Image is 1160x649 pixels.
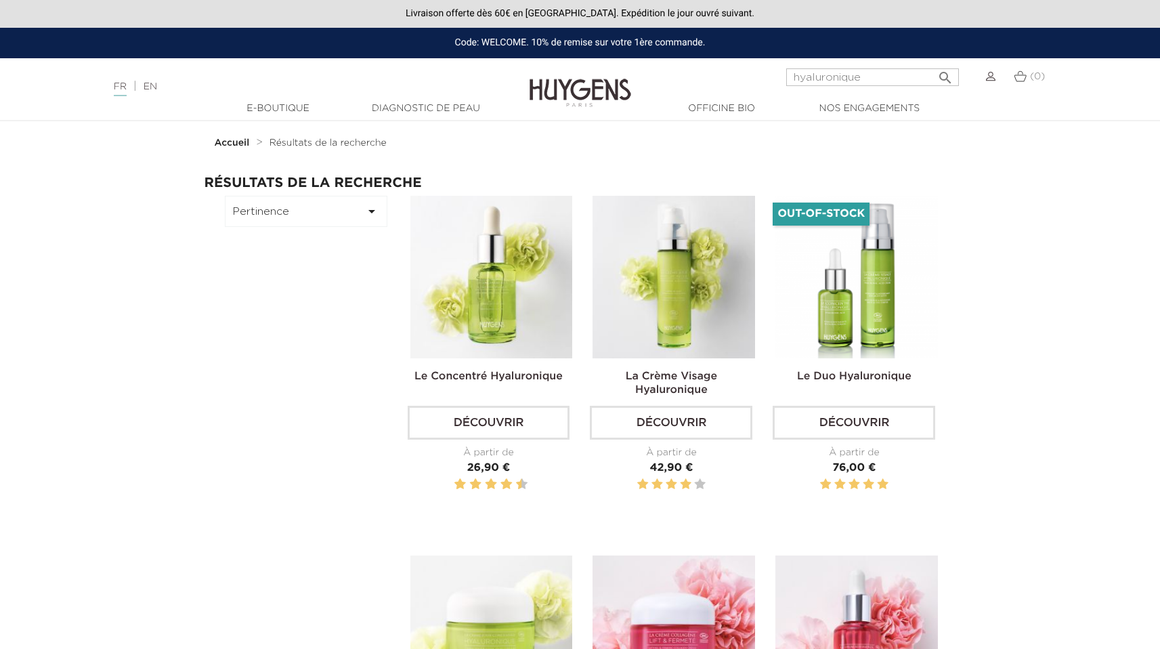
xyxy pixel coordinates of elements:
[215,138,253,148] a: Accueil
[472,476,479,493] label: 4
[680,476,691,493] label: 4
[654,102,790,116] a: Officine Bio
[414,371,563,382] a: Le Concentré Hyaluronique
[786,68,959,86] input: Rechercher
[651,476,662,493] label: 2
[1030,72,1045,81] span: (0)
[834,476,845,493] label: 2
[666,476,676,493] label: 3
[503,476,510,493] label: 8
[878,476,888,493] label: 5
[211,102,346,116] a: E-Boutique
[498,476,500,493] label: 7
[863,476,874,493] label: 4
[144,82,157,91] a: EN
[773,446,935,460] div: À partir de
[773,203,869,226] li: Out-of-Stock
[626,371,718,396] a: La Crème Visage Hyaluronique
[215,138,250,148] strong: Accueil
[933,64,958,83] button: 
[488,476,494,493] label: 6
[848,476,859,493] label: 3
[467,463,511,474] span: 26,90 €
[364,203,380,219] i: 
[590,446,752,460] div: À partir de
[410,196,573,358] img: Le Concentré Hyaluronique
[452,476,454,493] label: 1
[205,175,956,190] h2: Résultats de la recherche
[225,196,387,227] button: Pertinence
[937,66,953,82] i: 
[467,476,469,493] label: 3
[820,476,831,493] label: 1
[408,406,570,440] a: Découvrir
[593,196,755,358] img: La Crème Visage Hyaluronique
[797,371,911,382] a: Le Duo Hyaluronique
[358,102,494,116] a: Diagnostic de peau
[270,138,387,148] a: Résultats de la recherche
[513,476,515,493] label: 9
[270,138,387,148] span: Résultats de la recherche
[114,82,127,96] a: FR
[649,463,693,474] span: 42,90 €
[483,476,485,493] label: 5
[802,102,937,116] a: Nos engagements
[408,446,570,460] div: À partir de
[107,79,473,95] div: |
[519,476,525,493] label: 10
[832,463,876,474] span: 76,00 €
[530,57,631,109] img: Huygens
[773,406,935,440] a: Découvrir
[457,476,464,493] label: 2
[695,476,706,493] label: 5
[637,476,648,493] label: 1
[775,196,938,358] img: Le Duo Hyaluronique
[590,406,752,440] a: Découvrir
